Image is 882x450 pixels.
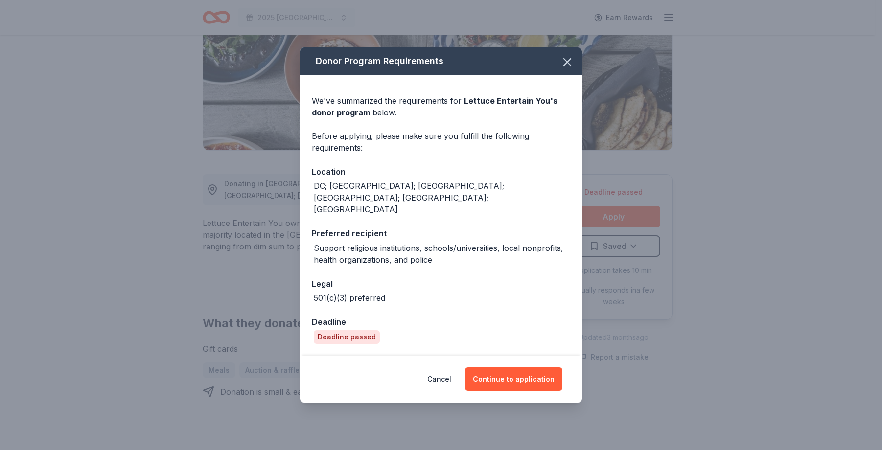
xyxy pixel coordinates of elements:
div: 501(c)(3) preferred [314,292,385,304]
div: Legal [312,277,570,290]
div: DC; [GEOGRAPHIC_DATA]; [GEOGRAPHIC_DATA]; [GEOGRAPHIC_DATA]; [GEOGRAPHIC_DATA]; [GEOGRAPHIC_DATA] [314,180,570,215]
button: Continue to application [465,367,562,391]
div: Donor Program Requirements [300,47,582,75]
div: Support religious institutions, schools/universities, local nonprofits, health organizations, and... [314,242,570,266]
div: We've summarized the requirements for below. [312,95,570,118]
div: Location [312,165,570,178]
div: Deadline [312,315,570,328]
div: Before applying, please make sure you fulfill the following requirements: [312,130,570,154]
button: Cancel [427,367,451,391]
div: Deadline passed [314,330,380,344]
div: Preferred recipient [312,227,570,240]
